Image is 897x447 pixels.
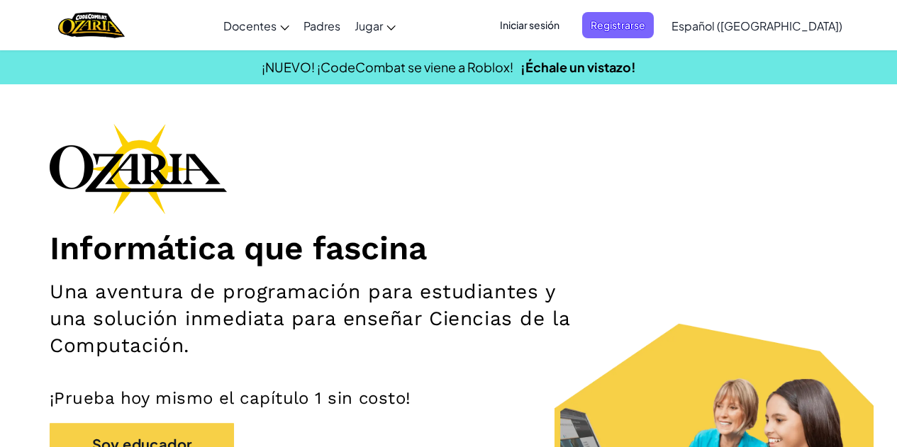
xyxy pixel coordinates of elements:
[58,11,124,40] img: Home
[672,18,842,33] span: Español ([GEOGRAPHIC_DATA])
[296,6,347,45] a: Padres
[216,6,296,45] a: Docentes
[582,12,654,38] button: Registrarse
[262,59,513,75] span: ¡NUEVO! ¡CodeCombat se viene a Roblox!
[50,228,847,268] h1: Informática que fascina
[223,18,277,33] span: Docentes
[50,278,584,359] h2: Una aventura de programación para estudiantes y una solución inmediata para enseñar Ciencias de l...
[58,11,124,40] a: Ozaria by CodeCombat logo
[491,12,568,38] button: Iniciar sesión
[664,6,849,45] a: Español ([GEOGRAPHIC_DATA])
[50,387,847,409] p: ¡Prueba hoy mismo el capítulo 1 sin costo!
[50,123,227,214] img: Ozaria branding logo
[355,18,383,33] span: Jugar
[347,6,403,45] a: Jugar
[520,59,636,75] a: ¡Échale un vistazo!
